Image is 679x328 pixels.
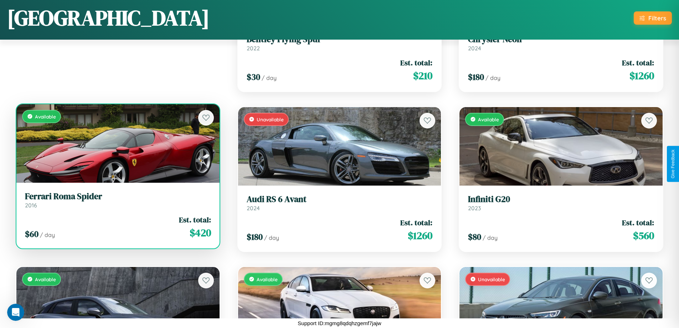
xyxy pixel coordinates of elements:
span: / day [40,231,55,238]
h3: Chrysler Neon [468,34,654,45]
p: Support ID: mgmg8qdqhzgemf7jajw [298,318,381,328]
span: 2022 [247,45,260,52]
span: Est. total: [400,57,432,68]
span: 2024 [468,45,481,52]
span: / day [262,74,277,81]
span: $ 560 [633,228,654,243]
a: Bentley Flying Spur2022 [247,34,433,52]
h3: Bentley Flying Spur [247,34,433,45]
span: $ 210 [413,69,432,83]
h3: Ferrari Roma Spider [25,191,211,202]
button: Filters [634,11,672,25]
h3: Audi RS 6 Avant [247,194,433,205]
span: 2016 [25,202,37,209]
span: $ 60 [25,228,38,240]
div: Give Feedback [670,150,675,178]
iframe: Intercom live chat [7,304,24,321]
a: Chrysler Neon2024 [468,34,654,52]
span: $ 420 [190,226,211,240]
span: / day [485,74,500,81]
span: Unavailable [478,276,505,282]
span: $ 30 [247,71,260,83]
span: Est. total: [179,215,211,225]
span: $ 80 [468,231,481,243]
span: Available [478,116,499,122]
span: 2023 [468,205,481,212]
span: Est. total: [622,57,654,68]
span: Available [35,113,56,120]
span: / day [483,234,498,241]
span: Available [257,276,278,282]
div: Filters [648,14,666,22]
span: Unavailable [257,116,284,122]
h3: Infiniti G20 [468,194,654,205]
span: / day [264,234,279,241]
span: $ 180 [247,231,263,243]
a: Infiniti G202023 [468,194,654,212]
span: $ 1260 [408,228,432,243]
a: Ferrari Roma Spider2016 [25,191,211,209]
span: 2024 [247,205,260,212]
span: $ 180 [468,71,484,83]
h1: [GEOGRAPHIC_DATA] [7,3,210,32]
a: Audi RS 6 Avant2024 [247,194,433,212]
span: $ 1260 [629,69,654,83]
span: Est. total: [622,217,654,228]
span: Available [35,276,56,282]
span: Est. total: [400,217,432,228]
